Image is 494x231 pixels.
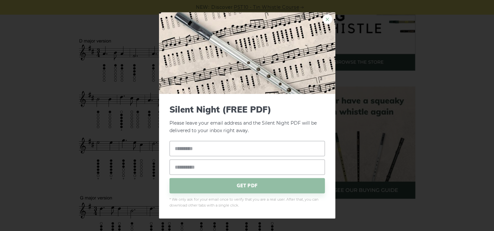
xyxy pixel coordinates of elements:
p: Please leave your email address and the Silent Night PDF will be delivered to your inbox right away. [169,104,325,134]
img: Tin Whistle Tab Preview [159,12,335,94]
span: * We only ask for your email once to verify that you are a real user. After that, you can downloa... [169,196,325,208]
span: GET PDF [169,178,325,193]
span: Silent Night (FREE PDF) [169,104,325,115]
a: × [323,14,332,24]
